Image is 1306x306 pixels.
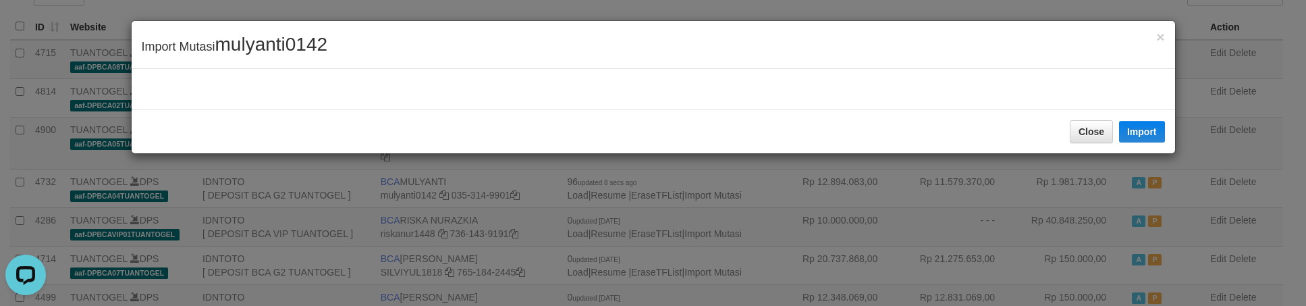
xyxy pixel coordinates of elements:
button: Open LiveChat chat widget [5,5,46,46]
span: mulyanti0142 [215,34,328,55]
span: × [1156,29,1164,45]
span: Import Mutasi [142,40,328,53]
button: Close [1070,120,1113,143]
button: Close [1156,30,1164,44]
button: Import [1119,121,1165,143]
